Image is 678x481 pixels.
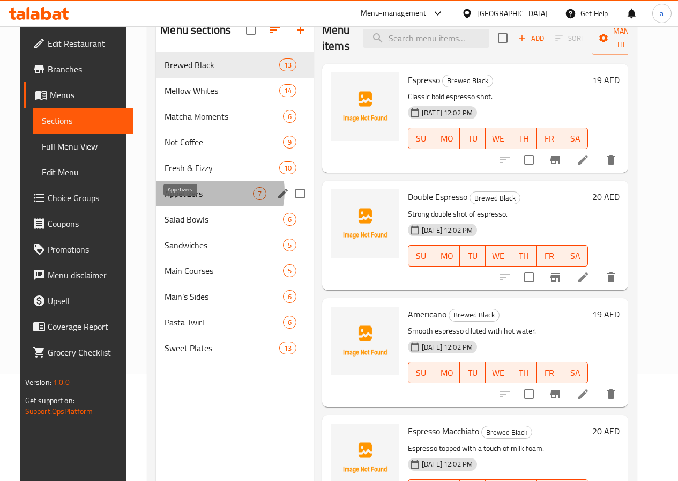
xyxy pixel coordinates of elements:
[262,17,288,43] span: Sort sections
[24,339,133,365] a: Grocery Checklist
[254,189,266,199] span: 7
[280,60,296,70] span: 13
[490,131,507,146] span: WE
[518,383,540,405] span: Select to update
[42,114,124,127] span: Sections
[464,248,481,264] span: TU
[284,292,296,302] span: 6
[481,426,532,439] div: Brewed Black
[156,232,314,258] div: Sandwiches5
[418,459,477,469] span: [DATE] 12:02 PM
[156,103,314,129] div: Matcha Moments6
[283,110,296,123] div: items
[165,213,283,226] span: Salad Bowls
[511,362,537,383] button: TH
[363,29,489,48] input: search
[33,159,133,185] a: Edit Menu
[598,381,624,407] button: delete
[418,108,477,118] span: [DATE] 12:02 PM
[434,362,460,383] button: MO
[331,189,399,258] img: Double Espresso
[288,17,314,43] button: Add section
[490,365,507,381] span: WE
[48,346,124,359] span: Grocery Checklist
[24,236,133,262] a: Promotions
[42,166,124,179] span: Edit Menu
[514,30,548,47] button: Add
[156,181,314,206] div: Appetizers7edit
[48,294,124,307] span: Upsell
[486,128,511,149] button: WE
[408,324,588,338] p: Smooth espresso diluted with hot water.
[567,131,584,146] span: SA
[165,342,279,354] div: Sweet Plates
[280,86,296,96] span: 14
[284,112,296,122] span: 6
[600,25,655,51] span: Manage items
[156,335,314,361] div: Sweet Plates13
[165,161,279,174] span: Fresh & Fizzy
[48,37,124,50] span: Edit Restaurant
[660,8,664,19] span: a
[598,264,624,290] button: delete
[592,189,620,204] h6: 20 AED
[434,245,460,267] button: MO
[165,316,283,329] span: Pasta Twirl
[541,248,558,264] span: FR
[24,288,133,314] a: Upsell
[442,75,493,87] div: Brewed Black
[48,217,124,230] span: Coupons
[24,262,133,288] a: Menu disclaimer
[156,284,314,309] div: Main’s Sides6
[156,52,314,78] div: Brewed Black13
[413,131,430,146] span: SU
[470,191,520,204] div: Brewed Black
[322,22,350,54] h2: Menu items
[156,129,314,155] div: Not Coffee9
[165,84,279,97] span: Mellow Whites
[514,30,548,47] span: Add item
[464,131,481,146] span: TU
[48,243,124,256] span: Promotions
[413,365,430,381] span: SU
[567,365,584,381] span: SA
[165,239,283,251] span: Sandwiches
[33,108,133,134] a: Sections
[460,362,486,383] button: TU
[567,248,584,264] span: SA
[160,22,231,38] h2: Menu sections
[24,211,133,236] a: Coupons
[25,394,74,408] span: Get support on:
[361,7,427,20] div: Menu-management
[156,155,314,181] div: Fresh & Fizzy10
[240,19,262,41] span: Select all sections
[165,290,283,303] div: Main’s Sides
[542,147,568,173] button: Branch-specific-item
[443,75,493,87] span: Brewed Black
[279,84,296,97] div: items
[592,21,664,55] button: Manage items
[165,58,279,71] div: Brewed Black
[434,128,460,149] button: MO
[537,245,562,267] button: FR
[48,320,124,333] span: Coverage Report
[542,264,568,290] button: Branch-specific-item
[53,375,70,389] span: 1.0.0
[284,214,296,225] span: 6
[24,82,133,108] a: Menus
[408,306,446,322] span: Americano
[537,362,562,383] button: FR
[542,381,568,407] button: Branch-specific-item
[548,30,592,47] span: Select section first
[518,266,540,288] span: Select to update
[156,258,314,284] div: Main Courses5
[408,189,467,205] span: Double Espresso
[156,48,314,365] nav: Menu sections
[283,239,296,251] div: items
[598,147,624,173] button: delete
[279,342,296,354] div: items
[418,342,477,352] span: [DATE] 12:02 PM
[516,131,533,146] span: TH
